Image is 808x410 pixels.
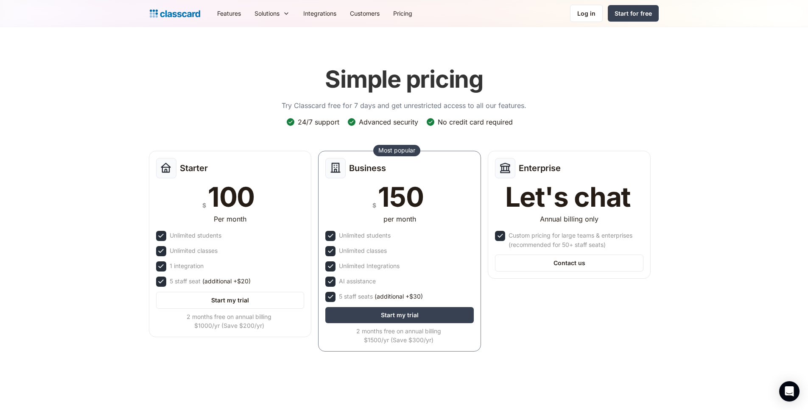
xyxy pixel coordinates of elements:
a: Customers [343,4,386,23]
div: 1 integration [170,261,204,271]
a: Pricing [386,4,419,23]
div: Solutions [254,9,280,18]
a: Start my trial [156,292,305,309]
div: Unlimited classes [339,246,387,255]
div: 5 staff seats [339,292,423,301]
p: Try Classcard free for 7 days and get unrestricted access to all our features. [282,100,526,111]
a: Integrations [296,4,343,23]
div: Let's chat [505,183,631,211]
a: Start for free [608,5,659,22]
div: $ [202,200,206,211]
div: Per month [214,214,246,224]
a: home [150,8,200,19]
a: Features [210,4,248,23]
div: Custom pricing for large teams & enterprises (recommended for 50+ staff seats) [509,231,642,249]
div: Unlimited students [170,231,221,240]
div: 5 staff seat [170,277,251,286]
div: $ [372,200,376,211]
div: 100 [208,183,254,211]
a: Start my trial [325,307,474,323]
h1: Simple pricing [325,65,483,94]
div: 24/7 support [298,117,339,127]
div: Unlimited students [339,231,391,240]
div: Advanced security [359,117,418,127]
div: No credit card required [438,117,513,127]
div: Open Intercom Messenger [779,381,800,402]
div: Unlimited Integrations [339,261,400,271]
div: 150 [378,183,423,211]
div: Annual billing only [540,214,598,224]
div: AI assistance [339,277,376,286]
h2: Starter [180,163,208,173]
div: Log in [577,9,596,18]
h2: Enterprise [519,163,561,173]
div: Most popular [378,146,415,155]
div: 2 months free on annual billing $1500/yr (Save $300/yr) [325,327,472,344]
a: Contact us [495,255,643,271]
div: Unlimited classes [170,246,218,255]
a: Log in [570,5,603,22]
div: Solutions [248,4,296,23]
span: (additional +$20) [202,277,251,286]
span: (additional +$30) [375,292,423,301]
div: Start for free [615,9,652,18]
div: per month [383,214,416,224]
h2: Business [349,163,386,173]
div: 2 months free on annual billing $1000/yr (Save $200/yr) [156,312,303,330]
